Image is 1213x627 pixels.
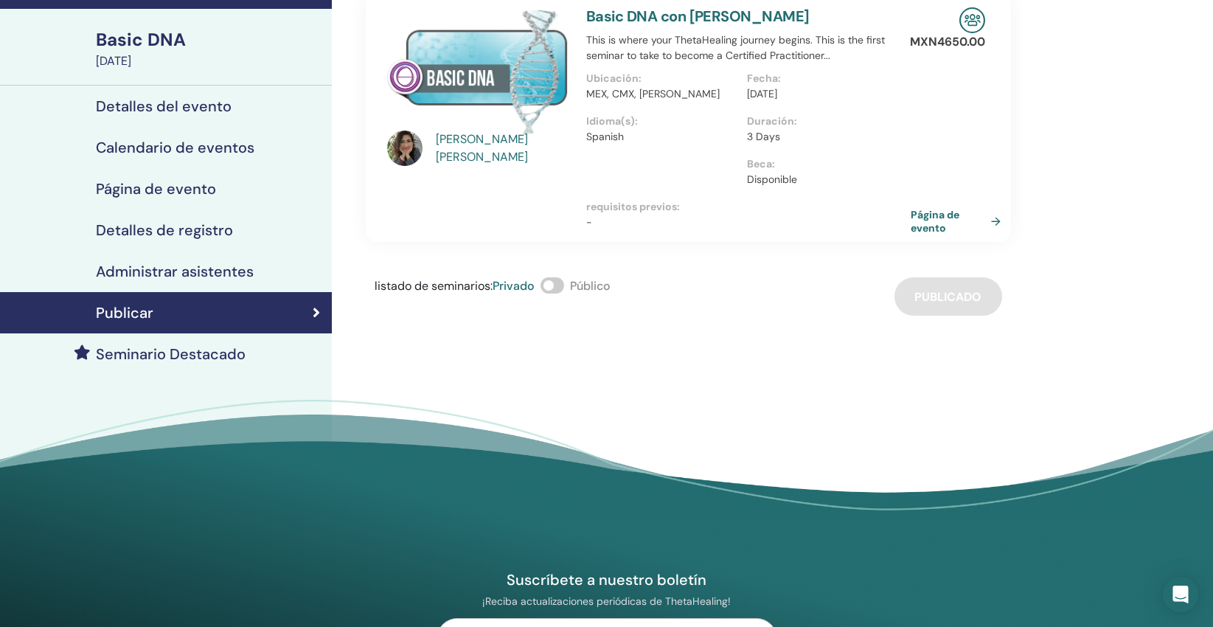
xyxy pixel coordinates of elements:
[747,114,899,129] p: Duración :
[747,71,899,86] p: Fecha :
[586,114,738,129] p: Idioma(s) :
[96,180,216,198] h4: Página de evento
[747,156,899,172] p: Beca :
[437,570,777,589] h4: Suscríbete a nuestro boletín
[96,263,254,280] h4: Administrar asistentes
[747,86,899,102] p: [DATE]
[586,7,810,26] a: Basic DNA con [PERSON_NAME]
[586,199,908,215] p: requisitos previos :
[747,172,899,187] p: Disponible
[586,129,738,145] p: Spanish
[959,7,985,33] img: In-Person Seminar
[436,131,572,166] a: [PERSON_NAME] [PERSON_NAME]
[96,221,233,239] h4: Detalles de registro
[96,139,254,156] h4: Calendario de eventos
[910,33,985,51] p: MXN 4650.00
[437,595,777,608] p: ¡Reciba actualizaciones periódicas de ThetaHealing!
[96,97,232,115] h4: Detalles del evento
[96,345,246,363] h4: Seminario Destacado
[387,7,569,135] img: Basic DNA
[375,278,493,294] span: listado de seminarios :
[586,71,738,86] p: Ubicación :
[586,215,908,230] p: -
[911,208,1007,235] a: Página de evento
[493,278,535,294] span: Privado
[96,27,323,52] div: Basic DNA
[570,278,611,294] span: Público
[747,129,899,145] p: 3 Days
[96,52,323,70] div: [DATE]
[586,86,738,102] p: MEX, CMX, [PERSON_NAME]
[586,32,908,63] p: This is where your ThetaHealing journey begins. This is the first seminar to take to become a Cer...
[87,27,332,70] a: Basic DNA[DATE]
[387,131,423,166] img: default.jpg
[1163,577,1198,612] div: Open Intercom Messenger
[96,304,153,322] h4: Publicar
